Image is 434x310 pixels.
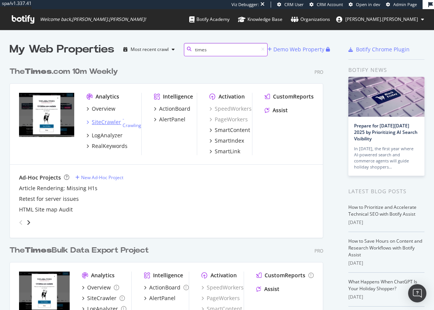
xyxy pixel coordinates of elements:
div: AlertPanel [149,294,176,302]
a: Prepare for [DATE][DATE] 2025 by Prioritizing AI Search Visibility [354,122,418,142]
div: Assist [273,107,288,114]
div: Overview [92,105,115,113]
div: My Web Properties [10,42,114,57]
div: CustomReports [265,272,305,279]
div: Intelligence [153,272,183,279]
div: Most recent crawl [131,47,169,52]
input: Search [184,43,268,56]
div: Botify Chrome Plugin [356,46,410,53]
div: Activation [211,272,237,279]
a: Overview [86,105,115,113]
span: jessica.jordan [345,16,418,22]
div: Analytics [96,93,119,100]
div: [DATE] [348,219,424,226]
div: PageWorkers [209,116,248,123]
a: What Happens When ChatGPT Is Your Holiday Shopper? [348,278,417,292]
span: CRM Account [317,2,343,7]
span: Welcome back, [PERSON_NAME].[PERSON_NAME] ! [40,16,146,22]
img: Prepare for Black Friday 2025 by Prioritizing AI Search Visibility [348,77,424,117]
a: SiteCrawler- Crawling [86,116,141,129]
a: TheTimes.com 10m Weekly [10,66,121,77]
div: angle-left [16,216,26,229]
a: PageWorkers [201,294,240,302]
span: CRM User [284,2,304,7]
div: Activation [219,93,245,100]
a: AlertPanel [154,116,185,123]
div: Open Intercom Messenger [408,284,426,302]
div: Latest Blog Posts [348,187,424,196]
div: RealKeywords [92,142,128,150]
a: Demo Web Property [268,46,326,52]
div: ActionBoard [159,105,190,113]
a: TheTimesBulk Data Export Project [10,245,152,256]
div: Assist [264,285,279,293]
div: SmartLink [215,148,240,155]
a: Article Rendering: Missing H1s [19,184,97,192]
a: Admin Page [386,2,417,8]
div: The Bulk Data Export Project [10,245,149,256]
div: Pro [314,248,323,254]
div: Ad-Hoc Projects [19,174,61,181]
a: Knowledge Base [238,9,282,30]
div: SiteCrawler [87,294,116,302]
div: SmartIndex [215,137,244,145]
div: Intelligence [163,93,193,100]
div: [DATE] [348,294,424,300]
a: SiteCrawler [82,294,125,302]
div: [DATE] [348,260,424,267]
a: Open in dev [349,2,380,8]
a: RealKeywords [86,142,128,150]
div: Analytics [91,272,115,279]
button: Demo Web Property [268,43,326,56]
a: Retest for server issues [19,195,79,203]
a: Organizations [291,9,330,30]
div: Demo Web Property [273,46,324,53]
div: Pro [314,69,323,75]
div: angle-right [26,219,31,226]
a: CRM User [277,2,304,8]
a: SpeedWorkers [201,284,244,291]
div: SmartContent [215,126,250,134]
div: ActionBoard [149,284,180,291]
a: New Ad-Hoc Project [75,174,123,181]
div: Organizations [291,16,330,23]
a: Assist [265,107,288,114]
div: In [DATE], the first year where AI-powered search and commerce agents will guide holiday shoppers… [354,146,419,170]
span: Admin Page [393,2,417,7]
a: SmartContent [209,126,250,134]
a: ActionBoard [144,284,189,291]
a: Botify Academy [189,9,230,30]
a: Botify Chrome Plugin [348,46,410,53]
a: HTML Site map Audit [19,206,73,213]
a: Assist [256,285,279,293]
a: Overview [82,284,119,291]
button: Most recent crawl [120,43,178,56]
a: CustomReports [265,93,314,100]
a: SmartLink [209,148,240,155]
div: Knowledge Base [238,16,282,23]
a: AlertPanel [144,294,176,302]
a: Crawling [123,122,141,129]
div: - [123,116,141,129]
a: SmartIndex [209,137,244,145]
b: Times [25,68,52,75]
a: ActionBoard [154,105,190,113]
a: SpeedWorkers [209,105,252,113]
div: New Ad-Hoc Project [81,174,123,181]
div: AlertPanel [159,116,185,123]
div: CustomReports [273,93,314,100]
div: LogAnalyzer [92,132,123,139]
a: How to Prioritize and Accelerate Technical SEO with Botify Assist [348,204,416,217]
div: Botify news [348,66,424,74]
div: The .com 10m Weekly [10,66,118,77]
a: How to Save Hours on Content and Research Workflows with Botify Assist [348,238,422,258]
div: Botify Academy [189,16,230,23]
button: [PERSON_NAME].[PERSON_NAME] [330,13,430,25]
span: Open in dev [356,2,380,7]
div: SiteCrawler [92,118,121,126]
